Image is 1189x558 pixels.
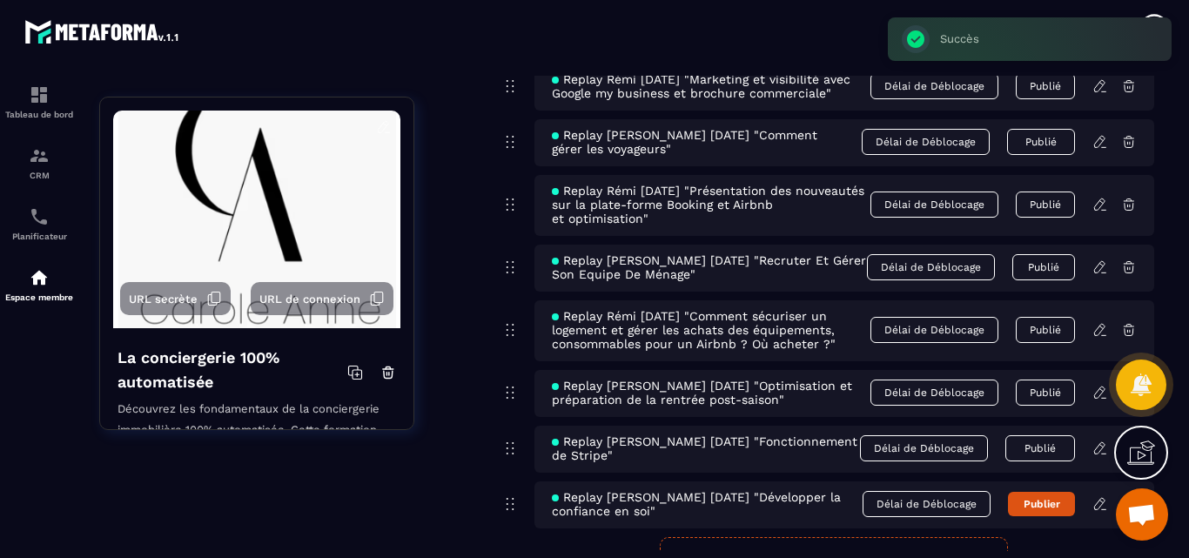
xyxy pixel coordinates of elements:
[552,184,870,225] span: Replay Rémi [DATE] "Présentation des nouveautés sur la plate-forme Booking et Airbnb et optimisat...
[552,128,862,156] span: Replay [PERSON_NAME] [DATE] "Comment gérer les voyageurs"
[4,232,74,241] p: Planificateur
[120,282,231,315] button: URL secrète
[1016,317,1075,343] button: Publié
[860,435,988,461] span: Délai de Déblocage
[1005,435,1075,461] button: Publié
[4,71,74,132] a: formationformationTableau de bord
[870,192,998,218] span: Délai de Déblocage
[1008,492,1075,516] button: Publier
[251,282,393,315] button: URL de connexion
[1012,254,1075,280] button: Publié
[1016,73,1075,99] button: Publié
[870,317,998,343] span: Délai de Déblocage
[24,16,181,47] img: logo
[4,292,74,302] p: Espace membre
[552,253,867,281] span: Replay [PERSON_NAME] [DATE] "Recruter Et Gérer Son Equipe De Ménage"
[129,292,198,306] span: URL secrète
[118,346,347,394] h4: La conciergerie 100% automatisée
[1016,192,1075,218] button: Publié
[1007,129,1075,155] button: Publié
[870,380,998,406] span: Délai de Déblocage
[29,206,50,227] img: scheduler
[4,254,74,315] a: automationsautomationsEspace membre
[552,379,870,407] span: Replay [PERSON_NAME] [DATE] "Optimisation et préparation de la rentrée post-saison"
[552,490,863,518] span: Replay [PERSON_NAME] [DATE] "Développer la confiance en soi"
[552,309,870,351] span: Replay Rémi [DATE] "Comment sécuriser un logement et gérer les achats des équipements, consommabl...
[863,491,991,517] span: Délai de Déblocage
[1016,380,1075,406] button: Publié
[4,110,74,119] p: Tableau de bord
[870,73,998,99] span: Délai de Déblocage
[29,267,50,288] img: automations
[113,111,400,328] img: background
[867,254,995,280] span: Délai de Déblocage
[4,171,74,180] p: CRM
[552,72,870,100] span: Replay Rémi [DATE] "Marketing et visibilité avec Google my business et brochure commerciale"
[29,145,50,166] img: formation
[862,129,990,155] span: Délai de Déblocage
[259,292,360,306] span: URL de connexion
[4,193,74,254] a: schedulerschedulerPlanificateur
[4,132,74,193] a: formationformationCRM
[1116,488,1168,541] div: Ouvrir le chat
[29,84,50,105] img: formation
[552,434,860,462] span: Replay [PERSON_NAME] [DATE] "Fonctionnement de Stripe"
